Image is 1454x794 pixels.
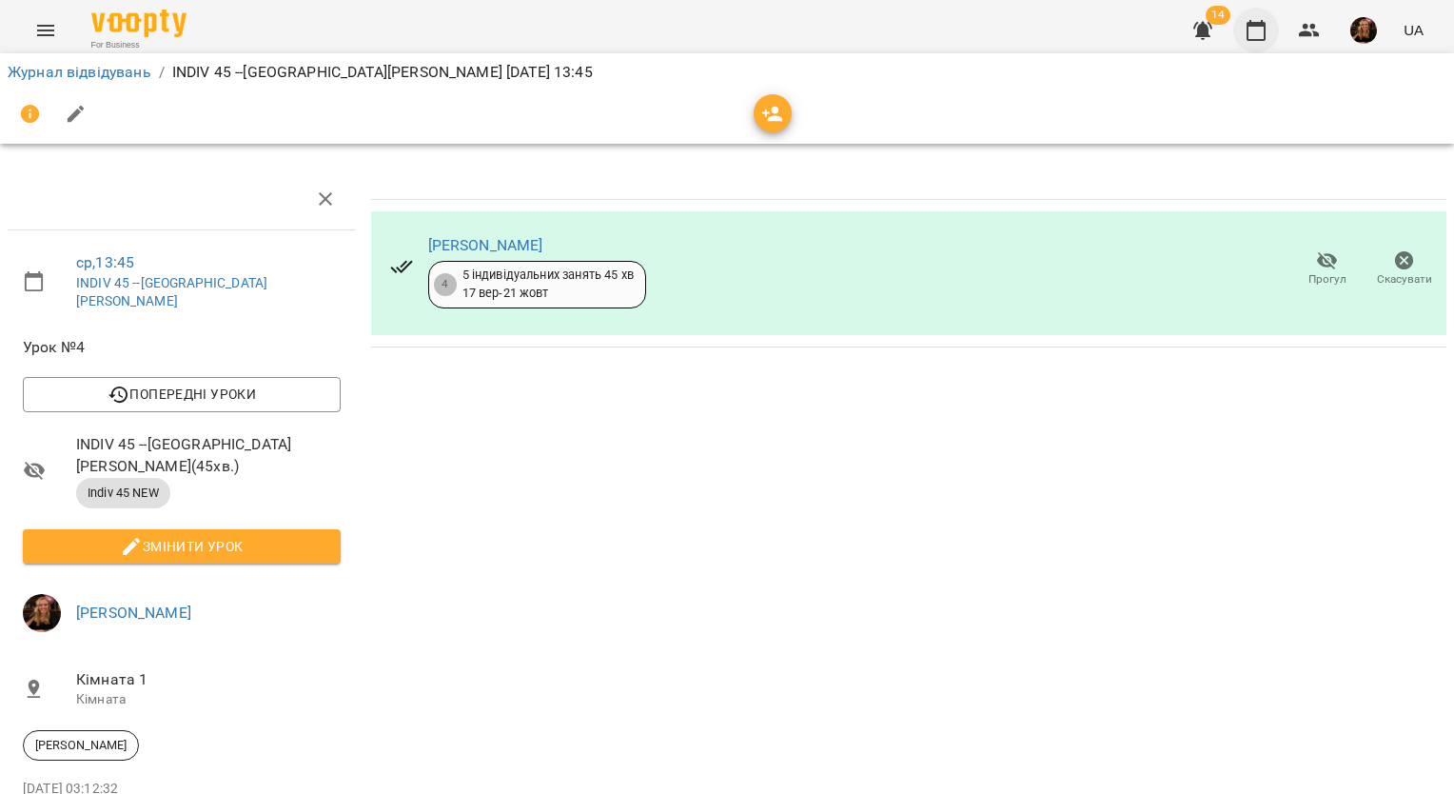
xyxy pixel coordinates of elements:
[428,236,543,254] a: [PERSON_NAME]
[1404,20,1424,40] span: UA
[38,535,325,558] span: Змінити урок
[8,61,1446,84] nav: breadcrumb
[23,8,69,53] button: Menu
[172,61,593,84] p: INDIV 45 --[GEOGRAPHIC_DATA][PERSON_NAME] [DATE] 13:45
[23,336,341,359] span: Урок №4
[23,594,61,632] img: 019b2ef03b19e642901f9fba5a5c5a68.jpg
[1308,271,1346,288] span: Прогул
[38,383,325,406] span: Попередні уроки
[76,253,134,271] a: ср , 13:45
[23,730,139,761] div: [PERSON_NAME]
[91,10,187,37] img: Voopty Logo
[91,39,187,51] span: For Business
[462,267,634,302] div: 5 індивідуальних занять 45 хв 17 вер - 21 жовт
[1288,243,1366,296] button: Прогул
[76,690,341,709] p: Кімната
[76,604,191,622] a: [PERSON_NAME]
[1366,243,1443,296] button: Скасувати
[1377,271,1432,288] span: Скасувати
[24,737,138,754] span: [PERSON_NAME]
[434,273,457,296] div: 4
[23,529,341,564] button: Змінити урок
[76,275,267,309] a: INDIV 45 --[GEOGRAPHIC_DATA][PERSON_NAME]
[76,485,170,502] span: Indiv 45 NEW
[76,433,341,478] span: INDIV 45 --[GEOGRAPHIC_DATA][PERSON_NAME] ( 45 хв. )
[76,668,341,691] span: Кімната 1
[159,61,165,84] li: /
[1396,12,1431,48] button: UA
[8,63,151,81] a: Журнал відвідувань
[1350,17,1377,44] img: 019b2ef03b19e642901f9fba5a5c5a68.jpg
[1206,6,1230,25] span: 14
[23,377,341,411] button: Попередні уроки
